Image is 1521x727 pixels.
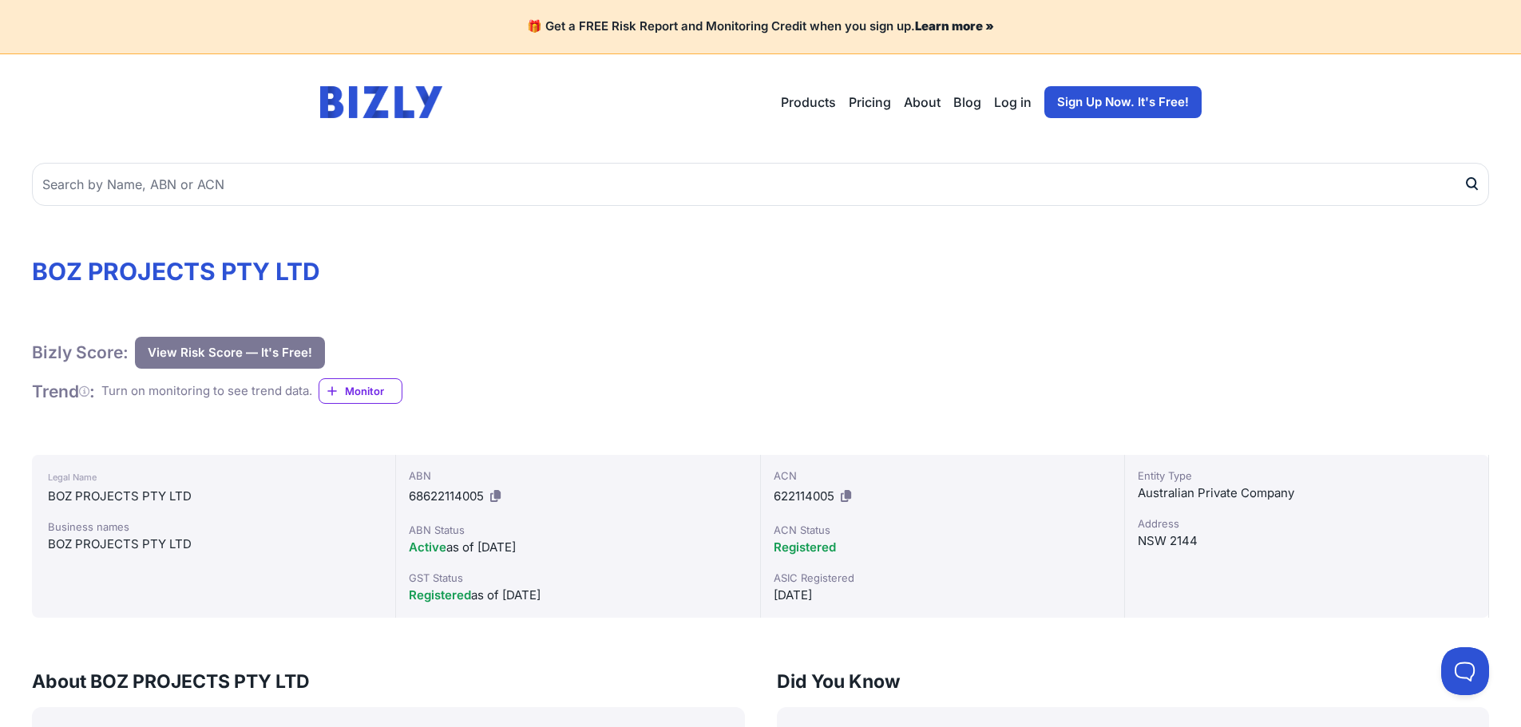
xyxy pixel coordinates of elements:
[994,93,1032,112] a: Log in
[48,468,379,487] div: Legal Name
[32,381,95,402] h1: Trend :
[774,586,1111,605] div: [DATE]
[915,18,994,34] a: Learn more »
[409,587,471,603] span: Registered
[32,669,745,694] h3: About BOZ PROJECTS PTY LTD
[774,488,834,504] span: 622114005
[345,383,402,399] span: Monitor
[777,669,1490,694] h3: Did You Know
[48,487,379,506] div: BOZ PROJECTS PTY LTD
[32,257,1489,286] h1: BOZ PROJECTS PTY LTD
[774,570,1111,586] div: ASIC Registered
[409,468,747,484] div: ABN
[774,468,1111,484] div: ACN
[1441,647,1489,695] iframe: Toggle Customer Support
[409,538,747,557] div: as of [DATE]
[774,522,1111,538] div: ACN Status
[774,539,836,555] span: Registered
[1044,86,1202,118] a: Sign Up Now. It's Free!
[904,93,941,112] a: About
[781,93,836,112] button: Products
[849,93,891,112] a: Pricing
[409,488,484,504] span: 68622114005
[409,586,747,605] div: as of [DATE]
[319,378,402,404] a: Monitor
[1138,468,1475,484] div: Entity Type
[48,535,379,554] div: BOZ PROJECTS PTY LTD
[135,337,325,369] button: View Risk Score — It's Free!
[1138,516,1475,531] div: Address
[48,519,379,535] div: Business names
[1138,484,1475,503] div: Australian Private Company
[409,522,747,538] div: ABN Status
[409,570,747,586] div: GST Status
[1138,531,1475,551] div: NSW 2144
[953,93,981,112] a: Blog
[409,539,446,555] span: Active
[101,382,312,401] div: Turn on monitoring to see trend data.
[32,342,129,363] h1: Bizly Score:
[32,163,1489,206] input: Search by Name, ABN or ACN
[19,19,1502,34] h4: 🎁 Get a FREE Risk Report and Monitoring Credit when you sign up.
